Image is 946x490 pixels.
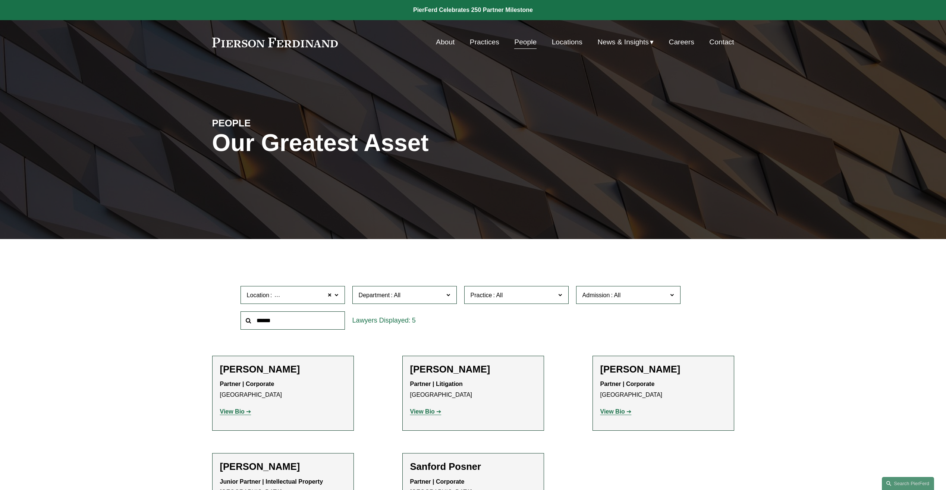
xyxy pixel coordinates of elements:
a: folder dropdown [597,35,654,49]
p: [GEOGRAPHIC_DATA] [600,379,726,401]
a: View Bio [600,408,632,415]
a: Search this site [882,477,934,490]
a: About [436,35,455,49]
strong: View Bio [600,408,625,415]
h2: Sanford Posner [410,461,536,472]
span: 5 [412,317,416,324]
p: [GEOGRAPHIC_DATA] [220,379,346,401]
span: [GEOGRAPHIC_DATA] [273,290,336,300]
a: View Bio [220,408,251,415]
p: [GEOGRAPHIC_DATA] [410,379,536,401]
a: Careers [669,35,694,49]
h2: [PERSON_NAME] [410,364,536,375]
a: View Bio [410,408,441,415]
span: News & Insights [597,36,649,49]
strong: Partner | Corporate [220,381,274,387]
a: Contact [709,35,734,49]
h2: [PERSON_NAME] [600,364,726,375]
a: People [514,35,537,49]
h2: [PERSON_NAME] [220,364,346,375]
span: Department [359,292,390,298]
span: Practice [471,292,492,298]
a: Practices [470,35,499,49]
strong: Partner | Corporate [410,478,465,485]
span: Admission [582,292,610,298]
a: Locations [552,35,582,49]
h2: [PERSON_NAME] [220,461,346,472]
h1: Our Greatest Asset [212,129,560,157]
span: Location [247,292,270,298]
strong: View Bio [220,408,245,415]
strong: Junior Partner | Intellectual Property [220,478,323,485]
strong: View Bio [410,408,435,415]
h4: PEOPLE [212,117,343,129]
strong: Partner | Corporate [600,381,655,387]
strong: Partner | Litigation [410,381,463,387]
